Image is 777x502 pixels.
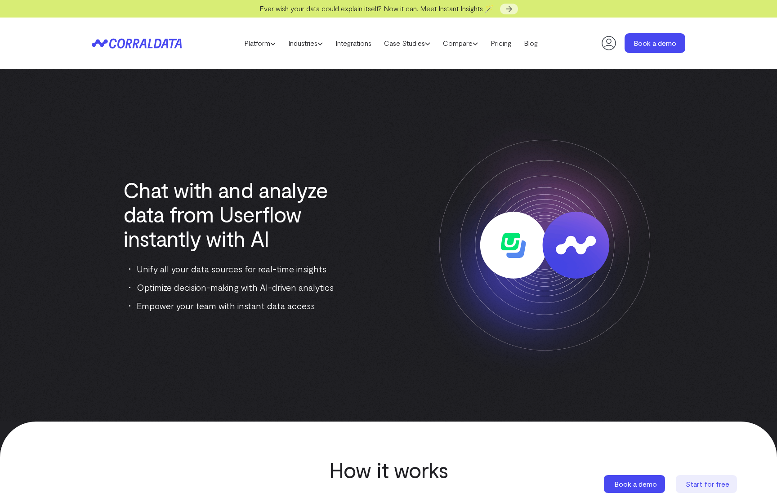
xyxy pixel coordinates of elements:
h2: How it works [233,458,544,482]
h1: Chat with and analyze data from Userflow instantly with AI [123,178,341,250]
span: Ever wish your data could explain itself? Now it can. Meet Instant Insights 🪄 [259,4,494,13]
a: Book a demo [625,33,685,53]
a: Case Studies [378,36,437,50]
li: Unify all your data sources for real-time insights [129,262,341,276]
a: Book a demo [604,475,667,493]
a: Pricing [484,36,518,50]
a: Platform [238,36,282,50]
li: Empower your team with instant data access [129,298,341,313]
span: Book a demo [614,480,657,488]
a: Start for free [676,475,739,493]
a: Blog [518,36,544,50]
li: Optimize decision-making with AI-driven analytics [129,280,341,294]
a: Compare [437,36,484,50]
span: Start for free [686,480,729,488]
a: Integrations [329,36,378,50]
a: Industries [282,36,329,50]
